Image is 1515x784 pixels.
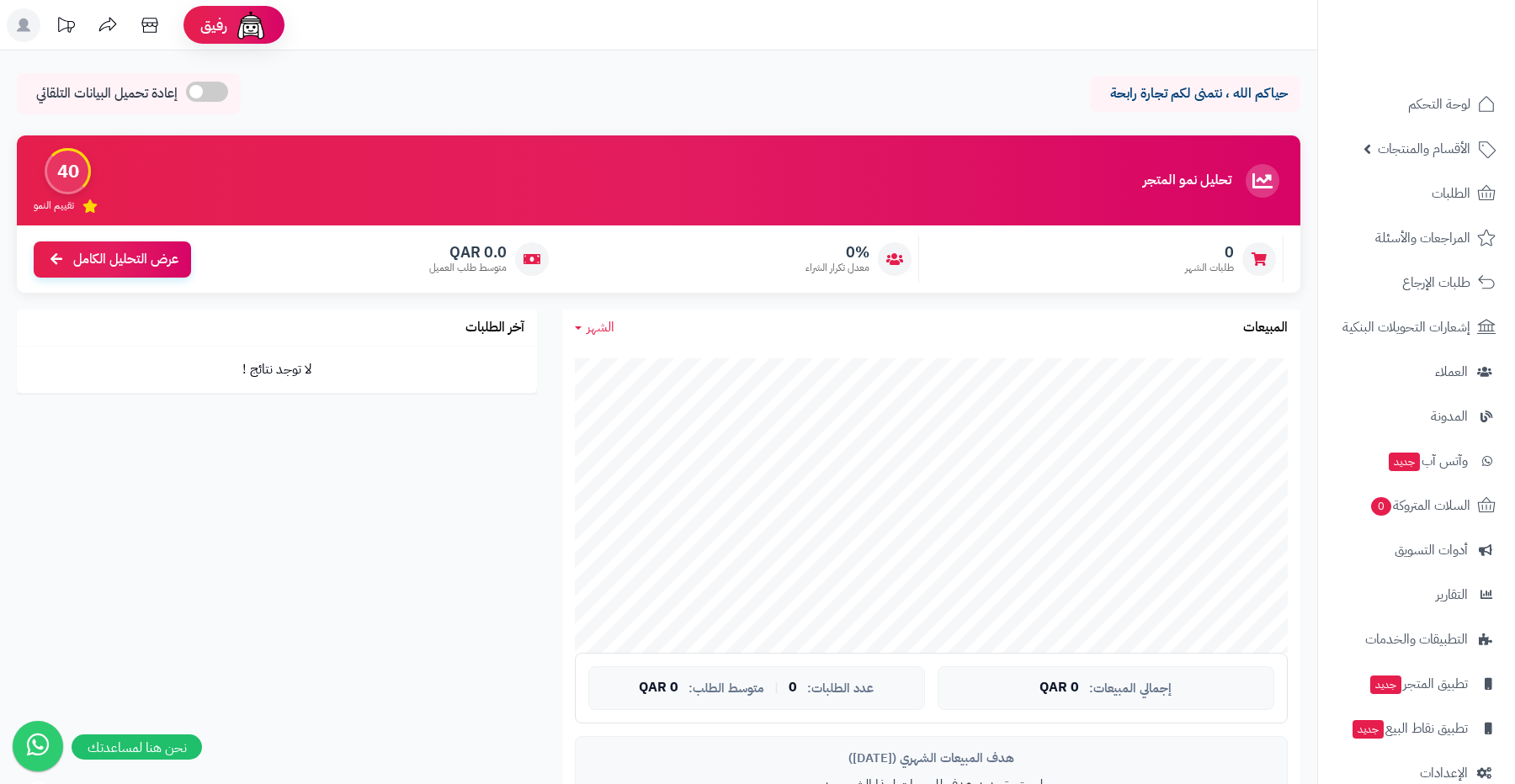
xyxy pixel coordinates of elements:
[1328,441,1505,481] a: وآتس آبجديد
[1328,485,1505,526] a: السلات المتروكة0
[1328,708,1505,749] a: تطبيق نقاط البيعجديد
[1402,271,1470,294] span: طلبات الإرجاع
[1389,453,1420,471] span: جديد
[587,317,614,337] span: الشهر
[639,681,678,696] span: 0 QAR
[1431,405,1468,428] span: المدونة
[34,199,74,213] span: تقييم النمو
[1375,226,1470,250] span: المراجعات والأسئلة
[429,243,507,262] span: 0.0 QAR
[588,750,1274,767] div: هدف المبيعات الشهري ([DATE])
[1328,84,1505,124] a: لوحة التحكم
[688,681,764,696] span: متوسط الطلب:
[1387,449,1468,473] span: وآتس آب
[1143,173,1231,188] h3: تحليل نمو المتجر
[1328,664,1505,704] a: تطبيق المتجرجديد
[1103,84,1288,103] p: حياكم الله ، نتمنى لكم تجارة رابحة
[774,681,779,694] span: |
[1432,182,1470,205] span: الطلبات
[1371,497,1391,516] span: 0
[45,8,87,46] a: تحديثات المنصة
[1185,243,1234,262] span: 0
[1328,530,1505,570] a: أدوات التسويق
[36,84,178,103] span: إعادة تحميل البيانات التلقائي
[1328,218,1505,258] a: المراجعات والأسئلة
[1328,352,1505,392] a: العملاء
[1408,93,1470,116] span: لوحة التحكم
[200,15,227,35] span: رفيق
[1436,583,1468,607] span: التقارير
[73,250,178,269] span: عرض التحليل الكامل
[234,8,268,42] img: ai-face.png
[1328,262,1505,303] a: طلبات الإرجاع
[1039,681,1079,696] span: 0 QAR
[1378,137,1470,161] span: الأقسام والمنتجات
[1342,315,1470,339] span: إشعارات التحويلات البنكية
[1351,717,1468,740] span: تطبيق نقاط البيع
[1401,47,1499,82] img: logo-2.png
[1328,173,1505,214] a: الطلبات
[1353,720,1384,739] span: جديد
[17,347,537,393] td: لا توجد نتائج !
[1370,675,1401,694] span: جديد
[465,320,524,336] h3: آخر الطلبات
[789,681,797,696] span: 0
[575,318,614,337] a: الشهر
[805,261,869,275] span: معدل تكرار الشراء
[1369,672,1468,696] span: تطبيق المتجر
[805,243,869,262] span: 0%
[34,241,191,278] a: عرض التحليل الكامل
[1328,396,1505,437] a: المدونة
[1328,575,1505,615] a: التقارير
[1328,619,1505,660] a: التطبيقات والخدمات
[807,681,874,696] span: عدد الطلبات:
[429,261,507,275] span: متوسط طلب العميل
[1328,307,1505,347] a: إشعارات التحويلات البنكية
[1185,261,1234,275] span: طلبات الشهر
[1369,494,1470,517] span: السلات المتروكة
[1365,628,1468,651] span: التطبيقات والخدمات
[1089,681,1172,696] span: إجمالي المبيعات:
[1435,360,1468,384] span: العملاء
[1243,320,1288,336] h3: المبيعات
[1395,538,1468,562] span: أدوات التسويق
